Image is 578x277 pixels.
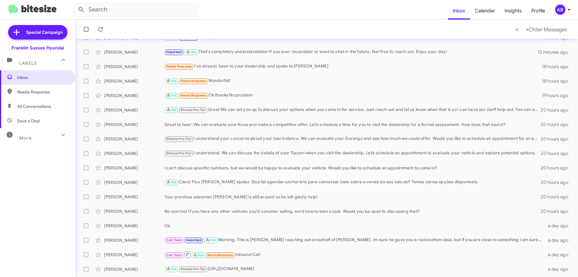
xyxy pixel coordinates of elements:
div: [PERSON_NAME] [104,49,164,55]
div: Ok thanks No problem [164,92,542,99]
span: Bitesize Pro-Tip! [181,267,206,271]
button: Previous [512,23,522,36]
div: [PERSON_NAME] [104,208,164,214]
div: Franklin Sussex Hyundai [11,45,64,51]
div: I understand. We can discuss the details of your Tucson when you visit the dealership. Let’s sche... [164,150,541,157]
div: Claro! Fico [PERSON_NAME] ajudar. Que tal agendar um horário para conversar mais sobre a venda do... [164,179,541,186]
div: [PERSON_NAME] [104,64,164,70]
span: 🔥 Hot [206,238,216,242]
span: 🔥 Hot [166,108,177,112]
div: Inbound Call [164,251,544,258]
span: 🔥 Hot [166,180,177,184]
div: Your previous salesman [PERSON_NAME] is still around so he will gladly help! [164,194,541,200]
div: [PERSON_NAME] [104,252,164,258]
span: Bitesize Pro-Tip! [166,137,191,141]
div: [PERSON_NAME] [104,223,164,229]
span: » [526,26,529,33]
div: 20 hours ago [541,107,573,113]
a: Special Campaign [8,25,67,39]
div: a day ago [544,266,573,272]
div: [PERSON_NAME] [104,93,164,99]
div: [PERSON_NAME] [104,136,164,142]
div: 20 hours ago [541,136,573,142]
span: Important [186,238,202,242]
div: 20 hours ago [541,165,573,171]
div: 12 minutes ago [538,49,573,55]
span: Bitesize Pro-Tip! [166,151,191,155]
button: Next [522,23,571,36]
span: Call Them [166,253,182,257]
span: Special Campaign [26,29,63,35]
div: [PERSON_NAME] [104,266,164,272]
span: Save a Deal [17,118,40,124]
div: Great to hear! We can evaluate your Kona and make a competitive offer. Let’s schedule a time for ... [164,121,541,127]
div: [PERSON_NAME] [104,179,164,185]
a: Inbox [448,2,470,20]
div: 20 hours ago [541,179,573,185]
div: Wonderful! [164,77,542,84]
span: Labels [19,61,37,66]
span: Needs Response [166,65,192,68]
span: Needs Response [181,79,206,83]
span: More [19,135,32,141]
div: [PERSON_NAME] [104,78,164,84]
div: [PERSON_NAME] [104,150,164,156]
div: 20 hours ago [541,150,573,156]
div: 20 hours ago [541,208,573,214]
div: a day ago [544,223,573,229]
div: [URL][DOMAIN_NAME] [164,266,544,272]
div: I understand your concerns about your loan balance. We can evaluate your Durango and see how much... [164,135,541,142]
a: Profile [527,2,550,20]
div: 20 hours ago [541,194,573,200]
button: AB [550,5,571,15]
span: Needs Response [207,253,233,257]
span: 🔥 Hot [166,267,177,271]
div: Great We can set you up to discuss your options when you come in for service. Just reach out and ... [164,106,541,113]
div: a day ago [544,237,573,243]
div: 18 hours ago [542,64,573,70]
div: Morning. This is [PERSON_NAME] reaching out on behalf of [PERSON_NAME]. Im sure he gave you a roc... [164,237,544,244]
div: [PERSON_NAME] [104,165,164,171]
div: 19 hours ago [542,93,573,99]
div: a day ago [544,252,573,258]
div: No worries! If you have any other vehicles you'd consider selling, we'd love to take a look. Woul... [164,208,541,214]
div: I've already been to your dealership and spoke to [PERSON_NAME] [164,63,542,70]
div: Ok [164,223,544,229]
span: « [515,26,519,33]
span: Older Messages [529,26,567,33]
span: 🔥 Hot [186,50,196,54]
span: Call Them [166,238,182,242]
div: [PERSON_NAME] [104,237,164,243]
span: Inbox [17,74,68,80]
span: 🔥 Hot [166,79,177,83]
div: 18 hours ago [542,78,573,84]
div: That's completely understandable! If you ever reconsider or want to chat in the future, feel free... [164,49,538,55]
span: 🔥 Hot [193,253,204,257]
input: Search [73,2,199,17]
nav: Page navigation example [512,23,571,36]
span: Important [166,50,182,54]
a: Insights [500,2,527,20]
span: Needs Response [17,89,68,95]
a: Calendar [470,2,500,20]
span: Needs Response [181,93,206,97]
span: 🔥 Hot [166,93,177,97]
span: Bitesize Pro-Tip! [181,108,206,112]
div: I can't discuss specific numbers, but we would be happy to evaluate your vehicle. Would you like ... [164,165,541,171]
div: AB [555,5,565,15]
div: 20 hours ago [541,121,573,127]
span: All Conversations [17,103,51,109]
div: [PERSON_NAME] [104,121,164,127]
div: [PERSON_NAME] [104,107,164,113]
div: [PERSON_NAME] [104,194,164,200]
